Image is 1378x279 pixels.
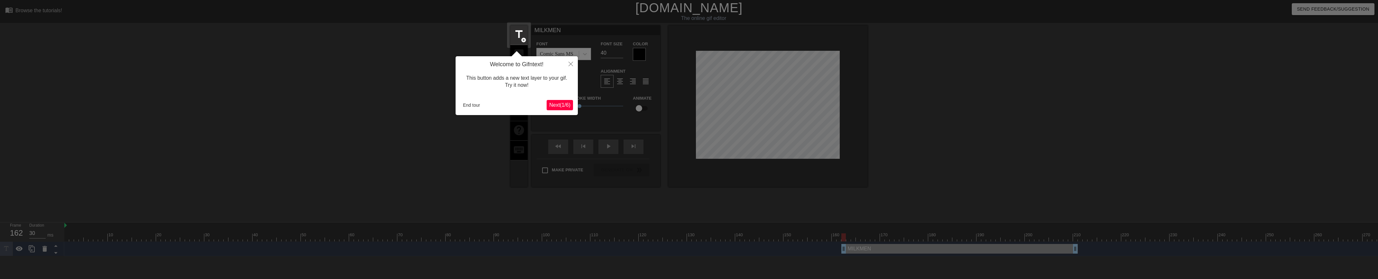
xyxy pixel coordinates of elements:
[460,68,573,95] div: This button adds a new text layer to your gif. Try it now!
[564,56,578,71] button: Close
[460,100,483,110] button: End tour
[547,100,573,110] button: Next
[460,61,573,68] h4: Welcome to Gifntext!
[549,102,570,108] span: Next ( 1 / 6 )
